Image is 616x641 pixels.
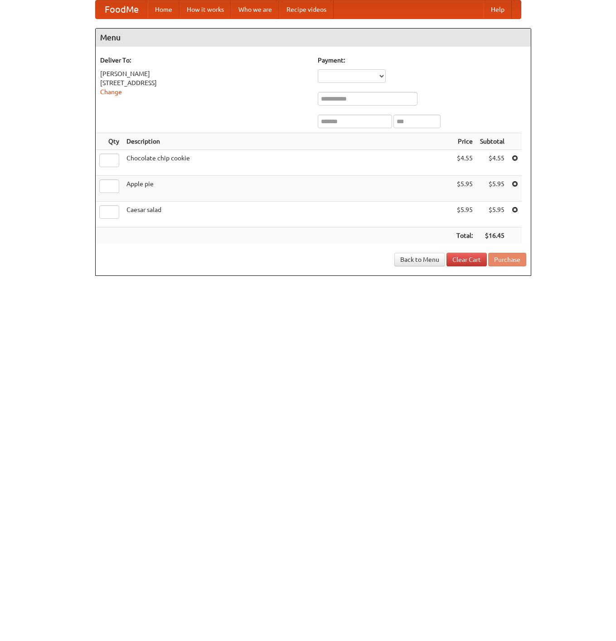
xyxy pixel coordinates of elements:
[279,0,334,19] a: Recipe videos
[100,78,309,87] div: [STREET_ADDRESS]
[123,176,453,202] td: Apple pie
[453,227,476,244] th: Total:
[453,176,476,202] td: $5.95
[476,133,508,150] th: Subtotal
[148,0,179,19] a: Home
[453,202,476,227] td: $5.95
[476,150,508,176] td: $4.55
[476,227,508,244] th: $16.45
[100,69,309,78] div: [PERSON_NAME]
[123,150,453,176] td: Chocolate chip cookie
[123,133,453,150] th: Description
[179,0,231,19] a: How it works
[123,202,453,227] td: Caesar salad
[96,133,123,150] th: Qty
[446,253,487,266] a: Clear Cart
[476,202,508,227] td: $5.95
[96,0,148,19] a: FoodMe
[100,88,122,96] a: Change
[476,176,508,202] td: $5.95
[100,56,309,65] h5: Deliver To:
[96,29,531,47] h4: Menu
[318,56,526,65] h5: Payment:
[488,253,526,266] button: Purchase
[484,0,512,19] a: Help
[394,253,445,266] a: Back to Menu
[231,0,279,19] a: Who we are
[453,150,476,176] td: $4.55
[453,133,476,150] th: Price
